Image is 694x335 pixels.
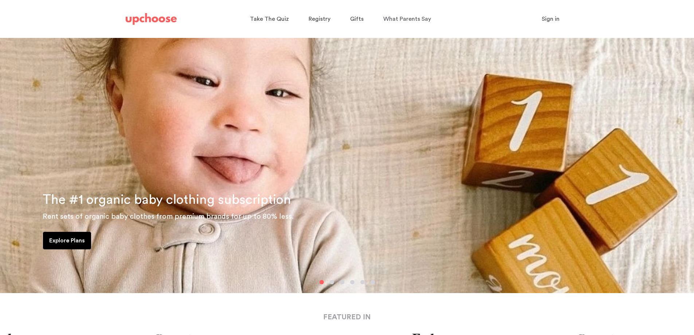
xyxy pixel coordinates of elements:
[533,12,569,26] button: Sign in
[43,193,291,206] span: The #1 organic baby clothing subscription
[350,12,366,26] a: Gifts
[542,16,560,22] span: Sign in
[250,16,289,22] span: Take The Quiz
[126,12,177,27] a: UpChoose
[309,12,333,26] a: Registry
[309,16,330,22] span: Registry
[383,12,433,26] a: What Parents Say
[383,16,431,22] span: What Parents Say
[350,16,364,22] span: Gifts
[250,12,291,26] a: Take The Quiz
[323,313,371,321] strong: FEATURED IN
[43,232,91,249] a: Explore Plans
[43,211,685,222] p: Rent sets of organic baby clothes from premium brands for up to 80% less.
[49,236,85,245] p: Explore Plans
[126,13,177,25] img: UpChoose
